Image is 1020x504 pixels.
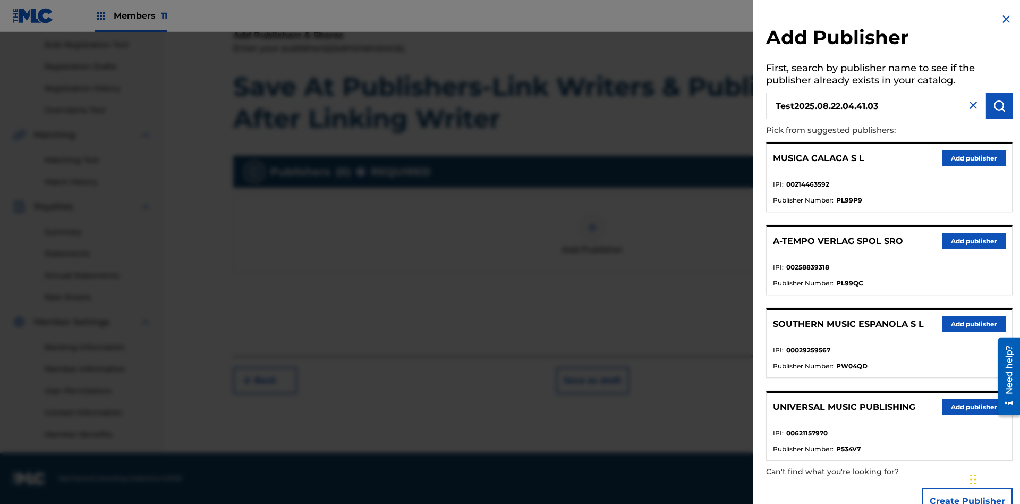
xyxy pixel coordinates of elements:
span: IPI : [773,180,784,189]
button: Add publisher [942,316,1006,332]
span: 11 [161,11,167,21]
p: Pick from suggested publishers: [766,119,952,142]
h2: Add Publisher [766,26,1013,53]
iframe: Chat Widget [967,453,1020,504]
span: Members [114,10,167,22]
strong: PW04QD [836,362,868,371]
span: Publisher Number : [773,279,834,288]
button: Add publisher [942,233,1006,249]
span: IPI : [773,429,784,438]
h5: First, search by publisher name to see if the publisher already exists in your catalog. [766,59,1013,93]
p: MUSICA CALACA S L [773,152,864,165]
input: Search publisher's name [766,93,986,119]
img: Top Rightsholders [95,10,107,22]
span: Publisher Number : [773,362,834,371]
div: Drag [970,464,976,495]
button: Add publisher [942,399,1006,415]
strong: PL99P9 [836,196,862,205]
span: Publisher Number : [773,196,834,205]
span: Publisher Number : [773,444,834,454]
img: Search Works [993,99,1006,112]
p: SOUTHERN MUSIC ESPANOLA S L [773,318,924,331]
strong: PL99QC [836,279,863,288]
img: MLC Logo [13,8,54,23]
strong: P534V7 [836,444,861,454]
button: Add publisher [942,150,1006,166]
p: A-TEMPO VERLAG SPOL SRO [773,235,903,248]
p: Can't find what you're looking for? [766,461,952,483]
strong: 00214463592 [786,180,829,189]
span: IPI : [773,263,784,272]
img: close [967,99,980,112]
strong: 00621157970 [786,429,828,438]
strong: 00258839318 [786,263,829,272]
iframe: Resource Center [990,333,1020,421]
strong: 00029259567 [786,346,830,355]
span: IPI : [773,346,784,355]
p: UNIVERSAL MUSIC PUBLISHING [773,401,915,414]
